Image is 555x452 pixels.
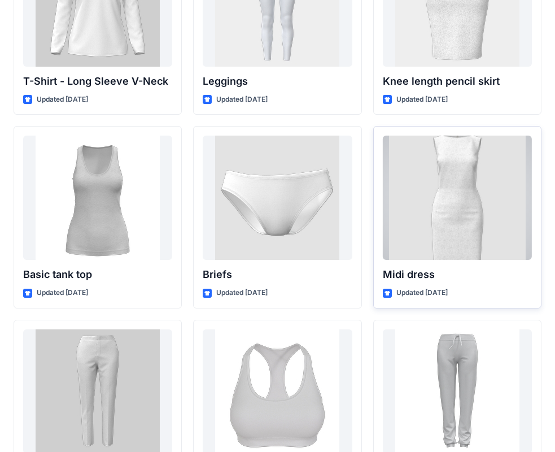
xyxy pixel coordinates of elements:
[37,94,88,106] p: Updated [DATE]
[37,287,88,299] p: Updated [DATE]
[396,287,448,299] p: Updated [DATE]
[23,267,172,282] p: Basic tank top
[203,136,352,260] a: Briefs
[216,287,268,299] p: Updated [DATE]
[23,73,172,89] p: T-Shirt - Long Sleeve V-Neck
[383,136,532,260] a: Midi dress
[383,73,532,89] p: Knee length pencil skirt
[216,94,268,106] p: Updated [DATE]
[203,267,352,282] p: Briefs
[396,94,448,106] p: Updated [DATE]
[23,136,172,260] a: Basic tank top
[203,73,352,89] p: Leggings
[383,267,532,282] p: Midi dress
